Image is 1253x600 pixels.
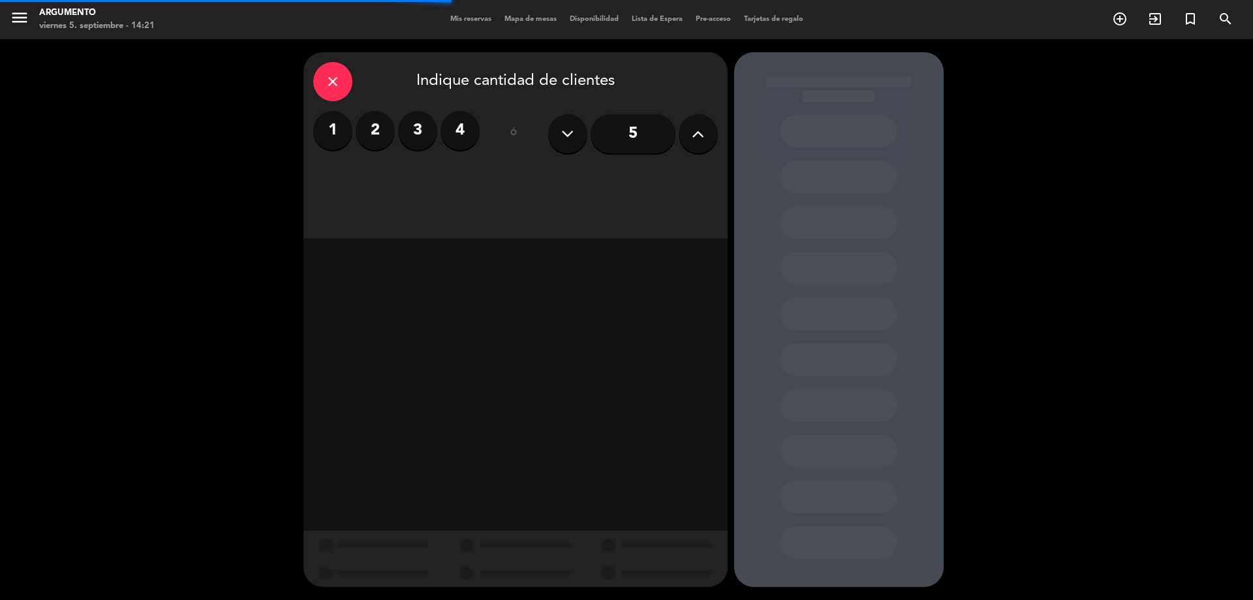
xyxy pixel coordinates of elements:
div: Indique cantidad de clientes [313,62,718,101]
span: Tarjetas de regalo [737,16,810,23]
i: search [1218,11,1233,27]
span: Mapa de mesas [498,16,563,23]
span: Lista de Espera [625,16,689,23]
i: close [325,74,341,89]
i: exit_to_app [1147,11,1163,27]
div: ó [493,111,535,157]
div: viernes 5. septiembre - 14:21 [39,20,155,33]
div: Argumento [39,7,155,20]
span: Mis reservas [444,16,498,23]
i: menu [10,8,29,27]
label: 1 [313,111,352,150]
span: Pre-acceso [689,16,737,23]
label: 2 [356,111,395,150]
i: add_circle_outline [1112,11,1128,27]
button: menu [10,8,29,32]
label: 3 [398,111,437,150]
span: Disponibilidad [563,16,625,23]
label: 4 [441,111,480,150]
i: turned_in_not [1183,11,1198,27]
